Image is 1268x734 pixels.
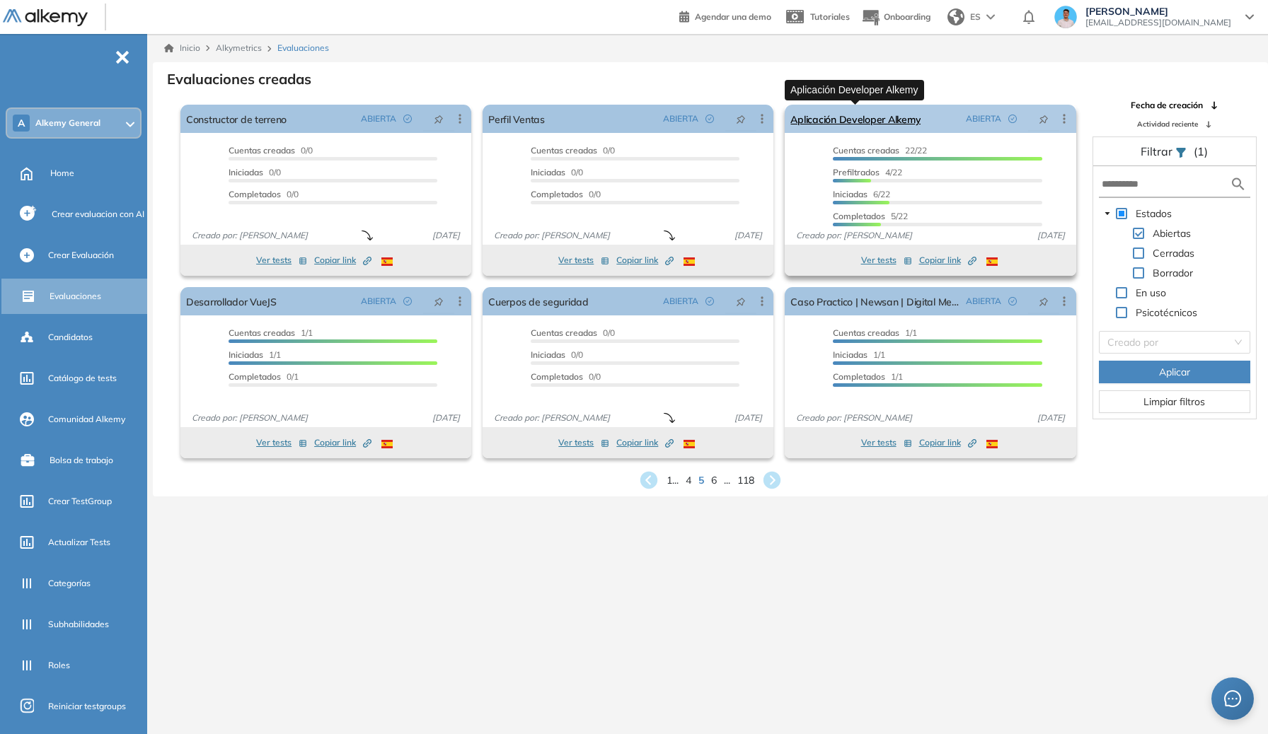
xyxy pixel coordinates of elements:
[725,290,756,313] button: pushpin
[48,618,109,631] span: Subhabilidades
[403,297,412,305] span: check-circle
[684,440,695,448] img: ESP
[229,371,281,382] span: Completados
[986,440,998,448] img: ESP
[986,14,995,20] img: arrow
[427,229,466,242] span: [DATE]
[1133,205,1175,222] span: Estados
[531,349,583,360] span: 0/0
[1131,99,1203,112] span: Fecha de creación
[186,105,287,133] a: Constructor de terreno
[810,11,850,22] span: Tutoriales
[361,112,396,125] span: ABIERTA
[277,42,329,54] span: Evaluaciones
[1039,296,1049,307] span: pushpin
[48,536,110,549] span: Actualizar Tests
[1153,227,1191,240] span: Abiertas
[1028,107,1059,130] button: pushpin
[711,473,717,488] span: 6
[919,436,976,449] span: Copiar link
[833,145,899,156] span: Cuentas creadas
[531,349,565,360] span: Iniciadas
[531,371,601,382] span: 0/0
[48,577,91,590] span: Categorías
[488,229,616,242] span: Creado por: [PERSON_NAME]
[833,327,917,338] span: 1/1
[667,473,679,488] span: 1 ...
[833,211,885,221] span: Completados
[216,42,262,53] span: Alkymetrics
[1085,17,1231,28] span: [EMAIL_ADDRESS][DOMAIN_NAME]
[736,113,746,124] span: pushpin
[833,189,890,199] span: 6/22
[737,473,754,488] span: 118
[919,434,976,451] button: Copiar link
[531,145,615,156] span: 0/0
[229,167,263,177] span: Iniciadas
[314,434,371,451] button: Copiar link
[679,7,771,24] a: Agendar una demo
[229,189,281,199] span: Completados
[314,436,371,449] span: Copiar link
[1153,267,1193,279] span: Borrador
[833,167,880,177] span: Prefiltrados
[488,105,545,133] a: Perfil Ventas
[229,167,281,177] span: 0/0
[48,659,70,672] span: Roles
[785,80,924,100] div: Aplicación Developer Alkemy
[736,296,746,307] span: pushpin
[833,371,885,382] span: Completados
[164,42,200,54] a: Inicio
[186,287,277,315] a: Desarrollador VueJS
[861,434,912,451] button: Ver tests
[1153,247,1194,260] span: Cerradas
[725,107,756,130] button: pushpin
[1137,119,1198,129] span: Actividad reciente
[229,349,281,360] span: 1/1
[686,473,691,488] span: 4
[48,249,114,262] span: Crear Evaluación
[50,290,101,303] span: Evaluaciones
[3,9,88,27] img: Logo
[1099,361,1250,383] button: Aplicar
[531,189,583,199] span: Completados
[488,412,616,424] span: Creado por: [PERSON_NAME]
[790,105,921,133] a: Aplicación Developer Alkemy
[229,145,313,156] span: 0/0
[833,211,908,221] span: 5/22
[986,257,998,266] img: ESP
[1194,143,1208,160] span: (1)
[1159,364,1190,380] span: Aplicar
[729,229,768,242] span: [DATE]
[1133,304,1200,321] span: Psicotécnicos
[423,107,454,130] button: pushpin
[48,700,126,713] span: Reiniciar testgroups
[919,254,976,267] span: Copiar link
[884,11,930,22] span: Onboarding
[361,295,396,308] span: ABIERTA
[1099,390,1250,413] button: Limpiar filtros
[705,115,714,123] span: check-circle
[616,434,674,451] button: Copiar link
[966,112,1001,125] span: ABIERTA
[48,413,125,426] span: Comunidad Alkemy
[966,295,1001,308] span: ABIERTA
[488,287,589,315] a: Cuerpos de seguridad
[684,257,695,266] img: ESP
[256,252,307,269] button: Ver tests
[186,412,313,424] span: Creado por: [PERSON_NAME]
[1224,690,1241,707] span: message
[50,454,113,467] span: Bolsa de trabajo
[833,327,899,338] span: Cuentas creadas
[229,145,295,156] span: Cuentas creadas
[695,11,771,22] span: Agendar una demo
[833,189,868,199] span: Iniciadas
[1143,394,1205,409] span: Limpiar filtros
[1150,225,1194,242] span: Abiertas
[663,295,698,308] span: ABIERTA
[861,252,912,269] button: Ver tests
[229,189,299,199] span: 0/0
[531,167,583,177] span: 0/0
[531,327,597,338] span: Cuentas creadas
[35,117,100,129] span: Alkemy General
